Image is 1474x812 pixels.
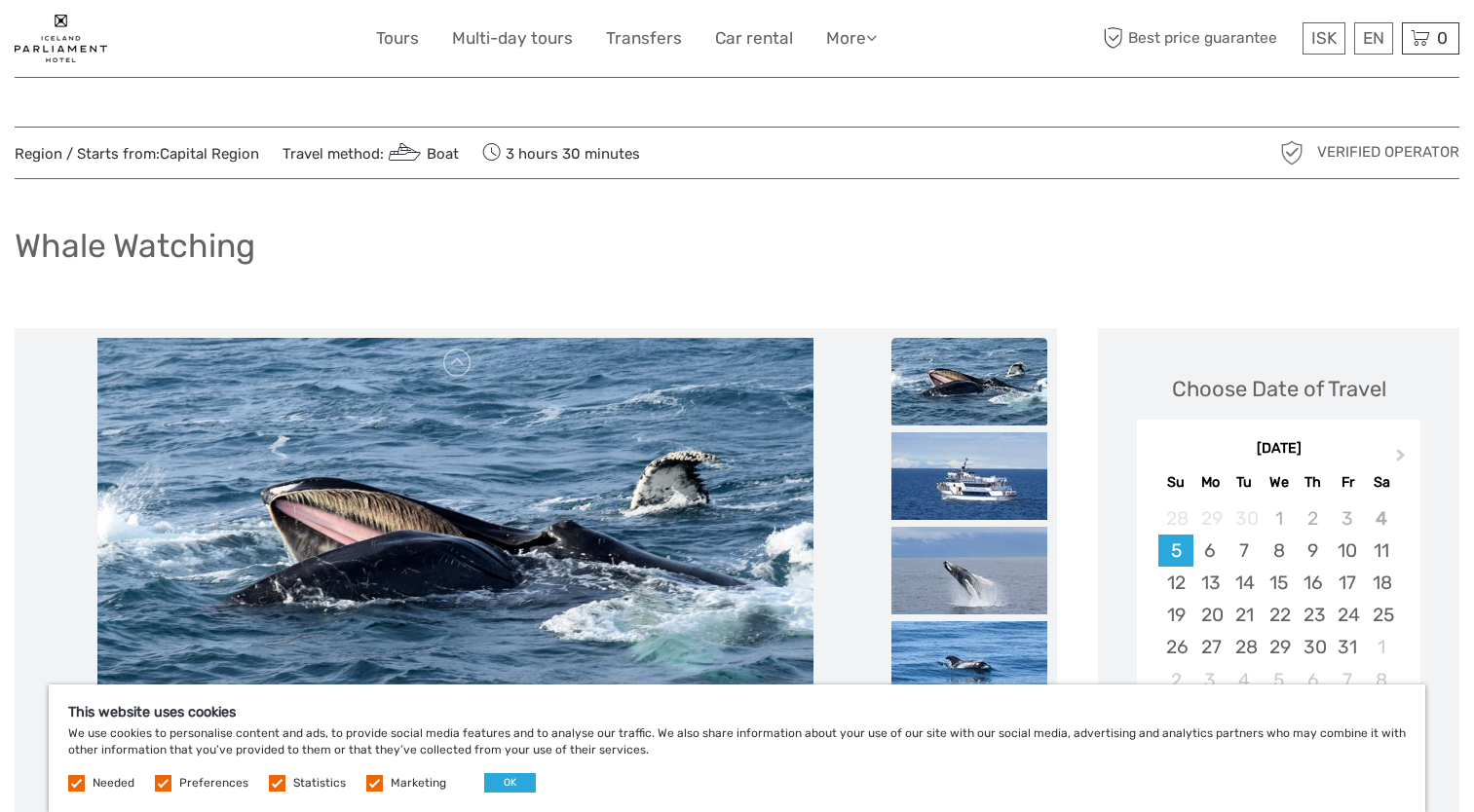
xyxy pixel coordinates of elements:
div: Choose Wednesday, October 15th, 2025 [1262,567,1296,599]
div: Choose Thursday, October 9th, 2025 [1296,535,1330,567]
a: Car rental [715,24,793,53]
div: Choose Thursday, October 16th, 2025 [1296,567,1330,599]
div: Choose Sunday, October 12th, 2025 [1158,567,1192,599]
div: Choose Sunday, October 26th, 2025 [1158,631,1192,663]
div: Sa [1365,469,1399,496]
label: Preferences [179,775,248,792]
a: Multi-day tours [452,24,573,53]
div: Fr [1330,469,1364,496]
div: Mo [1193,469,1228,496]
div: Choose Monday, October 13th, 2025 [1193,567,1228,599]
div: Not available Monday, September 29th, 2025 [1193,502,1228,535]
img: 82281b81652e414592d277d9b75227da_slider_thumbnail.jpg [891,621,1047,709]
div: Choose Friday, October 17th, 2025 [1330,567,1364,599]
span: 0 [1434,28,1451,48]
div: Choose Thursday, October 30th, 2025 [1296,631,1330,663]
div: Not available Tuesday, September 30th, 2025 [1228,502,1262,535]
a: Tours [376,24,419,53]
div: EN [1354,22,1393,55]
div: Choose Friday, October 10th, 2025 [1330,535,1364,567]
div: Not available Wednesday, October 1st, 2025 [1262,502,1296,535]
h5: This website uses cookies [68,704,1406,720]
a: Capital Region [160,145,259,163]
a: More [826,24,877,53]
div: Choose Tuesday, October 28th, 2025 [1228,631,1262,663]
div: Choose Sunday, October 19th, 2025 [1158,599,1192,631]
label: Statistics [293,775,346,792]
a: Transfers [606,24,682,53]
div: Not available Saturday, October 4th, 2025 [1365,502,1399,535]
img: 958f0860723b436f95885160a6a8892a_slider_thumbnail.jpg [891,527,1047,614]
div: Choose Monday, November 3rd, 2025 [1193,664,1228,696]
div: Not available Sunday, September 28th, 2025 [1158,502,1192,535]
div: Choose Friday, November 7th, 2025 [1330,664,1364,696]
div: Not available Thursday, October 2nd, 2025 [1296,502,1330,535]
span: ISK [1311,28,1337,48]
span: Travel method: [283,139,459,166]
div: Choose Wednesday, November 5th, 2025 [1262,664,1296,696]
div: Choose Wednesday, October 22nd, 2025 [1262,599,1296,631]
div: Choose Tuesday, October 14th, 2025 [1228,567,1262,599]
div: We [1262,469,1296,496]
div: Choose Thursday, November 6th, 2025 [1296,664,1330,696]
button: Next Month [1387,444,1418,475]
div: Th [1296,469,1330,496]
div: Choose Wednesday, October 8th, 2025 [1262,535,1296,567]
button: OK [484,773,536,793]
div: Choose Saturday, November 8th, 2025 [1365,664,1399,696]
div: Su [1158,469,1192,496]
div: We use cookies to personalise content and ads, to provide social media features and to analyse ou... [49,684,1425,812]
div: Choose Thursday, October 23rd, 2025 [1296,599,1330,631]
h1: Whale Watching [15,226,255,266]
img: verified_operator_grey_128.png [1276,137,1307,168]
img: bd962d1e18b24955b2b183fae4996b3b_main_slider.jpg [97,338,814,805]
img: bd962d1e18b24955b2b183fae4996b3b_slider_thumbnail.jpg [891,338,1047,425]
a: Boat [384,145,459,163]
img: 1848-c15d606b-bed4-4dbc-ad79-bfc14b96aa50_logo_small.jpg [15,15,107,62]
div: Choose Wednesday, October 29th, 2025 [1262,631,1296,663]
span: Best price guarantee [1098,22,1298,55]
div: month 2025-10 [1144,502,1415,696]
div: Choose Friday, October 31st, 2025 [1330,631,1364,663]
div: Choose Monday, October 20th, 2025 [1193,599,1228,631]
div: Choose Friday, October 24th, 2025 [1330,599,1364,631]
div: Choose Sunday, November 2nd, 2025 [1158,664,1192,696]
label: Marketing [391,775,446,792]
span: 3 hours 30 minutes [482,139,640,166]
span: Verified Operator [1317,142,1459,163]
div: Choose Monday, October 27th, 2025 [1193,631,1228,663]
div: Choose Tuesday, October 7th, 2025 [1228,535,1262,567]
span: Region / Starts from: [15,144,259,165]
div: Choose Date of Travel [1172,374,1386,404]
div: Choose Tuesday, October 21st, 2025 [1228,599,1262,631]
img: c56d499c1b624f2c9e478ce81c54d960_slider_thumbnail.jpg [891,432,1047,520]
div: Tu [1228,469,1262,496]
div: Choose Saturday, November 1st, 2025 [1365,631,1399,663]
div: Choose Monday, October 6th, 2025 [1193,535,1228,567]
div: Not available Friday, October 3rd, 2025 [1330,502,1364,535]
div: Choose Tuesday, November 4th, 2025 [1228,664,1262,696]
div: Choose Saturday, October 11th, 2025 [1365,535,1399,567]
div: Choose Saturday, October 18th, 2025 [1365,567,1399,599]
label: Needed [93,775,134,792]
div: Choose Sunday, October 5th, 2025 [1158,535,1192,567]
div: [DATE] [1137,439,1420,460]
div: Choose Saturday, October 25th, 2025 [1365,599,1399,631]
